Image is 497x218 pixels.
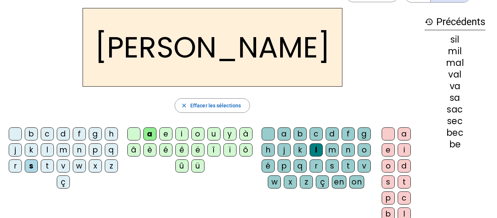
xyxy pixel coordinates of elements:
div: i [175,127,188,140]
div: b [25,127,38,140]
div: ë [191,143,204,156]
div: a [278,127,291,140]
div: a [398,127,411,140]
div: t [342,159,355,173]
div: j [9,143,22,156]
div: ô [239,143,253,156]
div: s [326,159,339,173]
div: t [41,159,54,173]
div: z [105,159,118,173]
div: z [300,175,313,189]
div: i [398,143,411,156]
div: c [398,191,411,205]
div: c [310,127,323,140]
div: è [143,143,156,156]
div: k [294,143,307,156]
div: q [105,143,118,156]
div: x [284,175,297,189]
div: val [425,70,485,79]
div: c [41,127,54,140]
div: v [57,159,70,173]
div: ç [57,175,70,189]
div: g [358,127,371,140]
div: w [73,159,86,173]
div: r [9,159,22,173]
div: n [73,143,86,156]
div: h [262,143,275,156]
div: ï [223,143,236,156]
div: à [239,127,253,140]
h2: [PERSON_NAME] [83,8,342,87]
div: v [358,159,371,173]
div: sil [425,35,485,44]
div: sa [425,94,485,102]
div: m [326,143,339,156]
div: p [89,143,102,156]
div: va [425,82,485,91]
div: o [191,127,204,140]
div: l [310,143,323,156]
div: ê [175,143,188,156]
div: x [89,159,102,173]
div: q [294,159,307,173]
span: Effacer les sélections [190,101,241,110]
div: r [310,159,323,173]
mat-icon: close [181,102,187,109]
div: s [25,159,38,173]
div: e [159,127,172,140]
div: d [57,127,70,140]
div: mal [425,59,485,67]
div: ü [191,159,204,173]
div: n [342,143,355,156]
div: p [278,159,291,173]
div: o [382,159,395,173]
div: d [398,159,411,173]
h3: Précédents [425,14,485,30]
div: mil [425,47,485,56]
div: t [398,175,411,189]
div: û [175,159,188,173]
div: m [57,143,70,156]
div: p [382,191,395,205]
div: on [349,175,364,189]
div: j [278,143,291,156]
div: bec [425,128,485,137]
div: é [262,159,275,173]
mat-icon: history [425,17,433,26]
button: Effacer les sélections [175,98,250,113]
div: o [358,143,371,156]
div: l [41,143,54,156]
div: w [268,175,281,189]
div: a [143,127,156,140]
div: ç [316,175,329,189]
div: sac [425,105,485,114]
div: s [382,175,395,189]
div: u [207,127,220,140]
div: y [223,127,236,140]
div: h [105,127,118,140]
div: be [425,140,485,149]
div: â [127,143,140,156]
div: f [73,127,86,140]
div: sec [425,117,485,126]
div: é [159,143,172,156]
div: b [294,127,307,140]
div: d [326,127,339,140]
div: î [207,143,220,156]
div: en [332,175,346,189]
div: k [25,143,38,156]
div: g [89,127,102,140]
div: f [342,127,355,140]
div: e [382,143,395,156]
